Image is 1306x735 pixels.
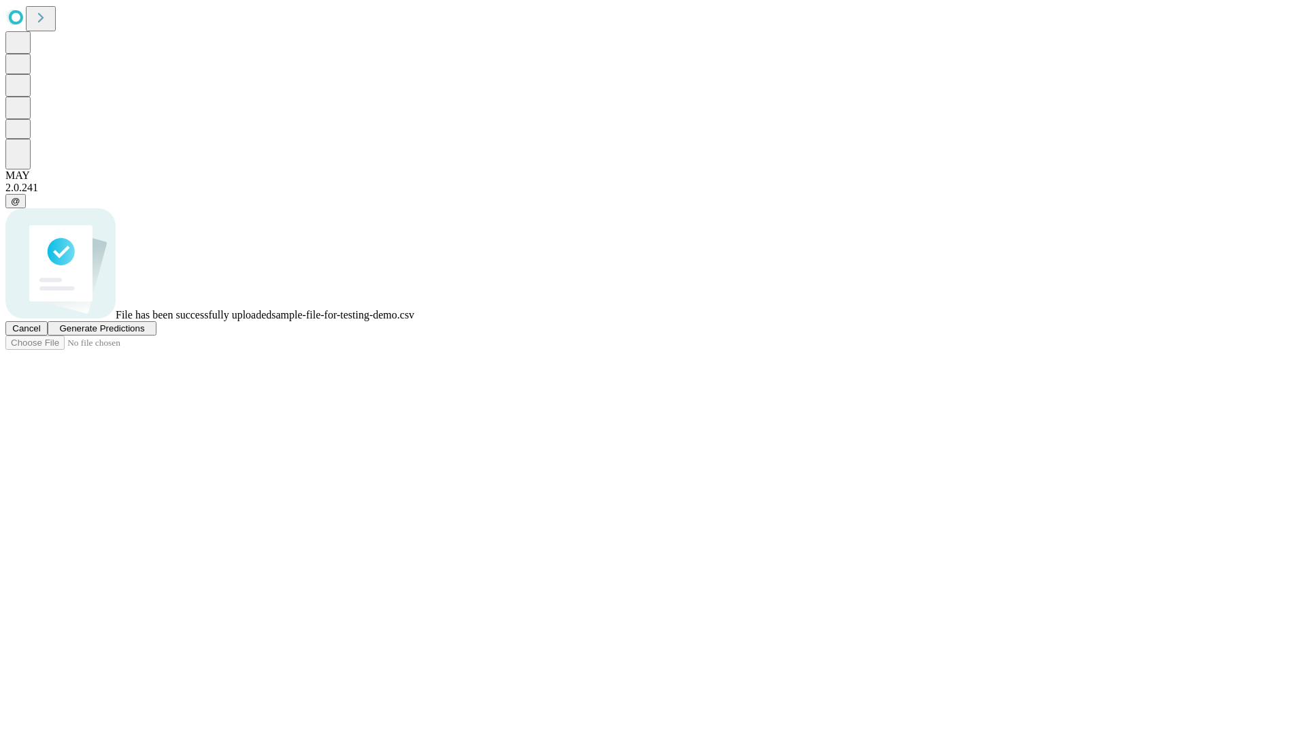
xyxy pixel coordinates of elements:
button: Cancel [5,321,48,336]
span: Cancel [12,323,41,333]
button: @ [5,194,26,208]
button: Generate Predictions [48,321,156,336]
span: Generate Predictions [59,323,144,333]
span: sample-file-for-testing-demo.csv [271,309,414,321]
span: File has been successfully uploaded [116,309,271,321]
div: 2.0.241 [5,182,1301,194]
span: @ [11,196,20,206]
div: MAY [5,169,1301,182]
